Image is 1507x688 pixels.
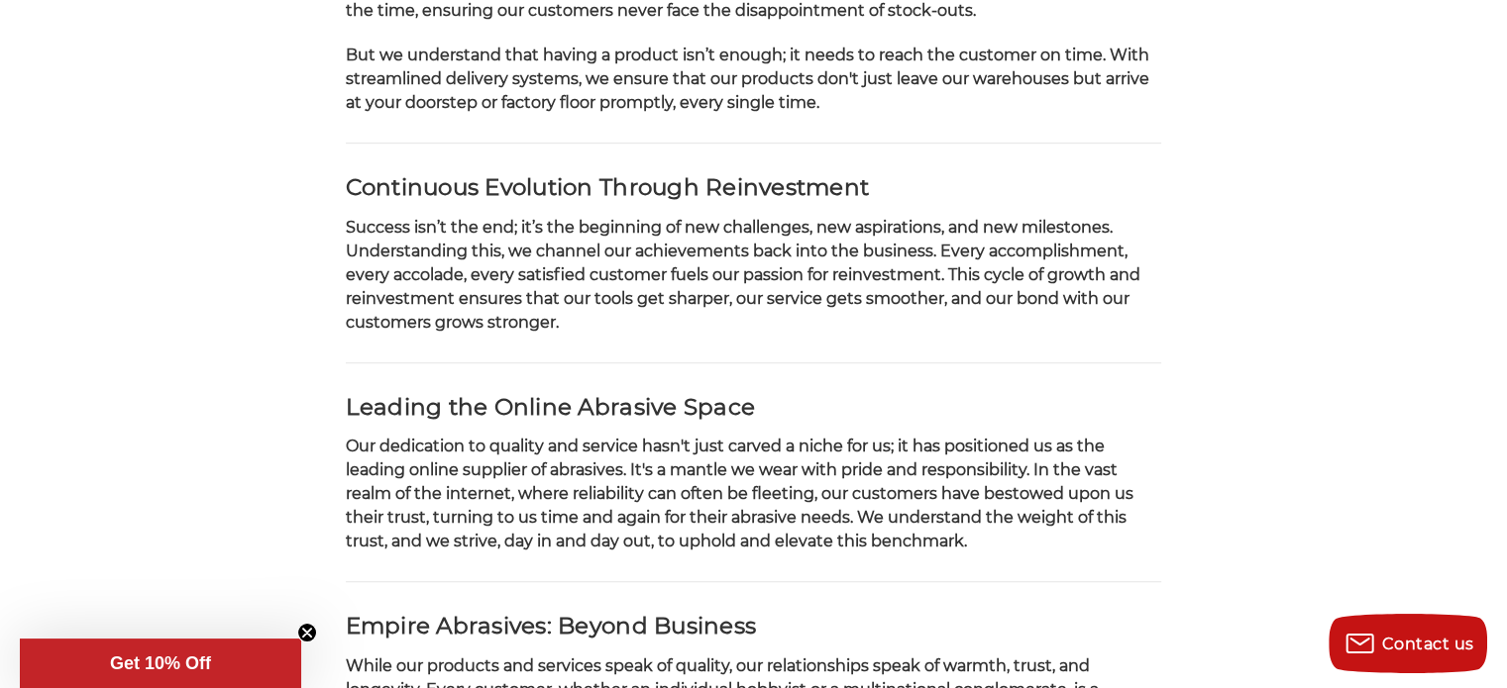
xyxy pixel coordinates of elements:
strong: Empire Abrasives: Beyond Business [346,612,756,639]
button: Contact us [1329,614,1487,673]
span: Get 10% Off [110,653,211,673]
strong: Continuous Evolution Through Reinvestment [346,173,869,201]
span: Our dedication to quality and service hasn't just carved a niche for us; it has positioned us as ... [346,437,1133,550]
span: Success isn’t the end; it’s the beginning of new challenges, new aspirations, and new milestones.... [346,218,1140,332]
div: Get 10% OffClose teaser [20,639,301,688]
button: Close teaser [297,623,317,642]
span: But we understand that having a product isn’t enough; it needs to reach the customer on time. Wit... [346,46,1149,112]
span: Contact us [1382,635,1474,653]
strong: Leading the Online Abrasive Space [346,393,755,421]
